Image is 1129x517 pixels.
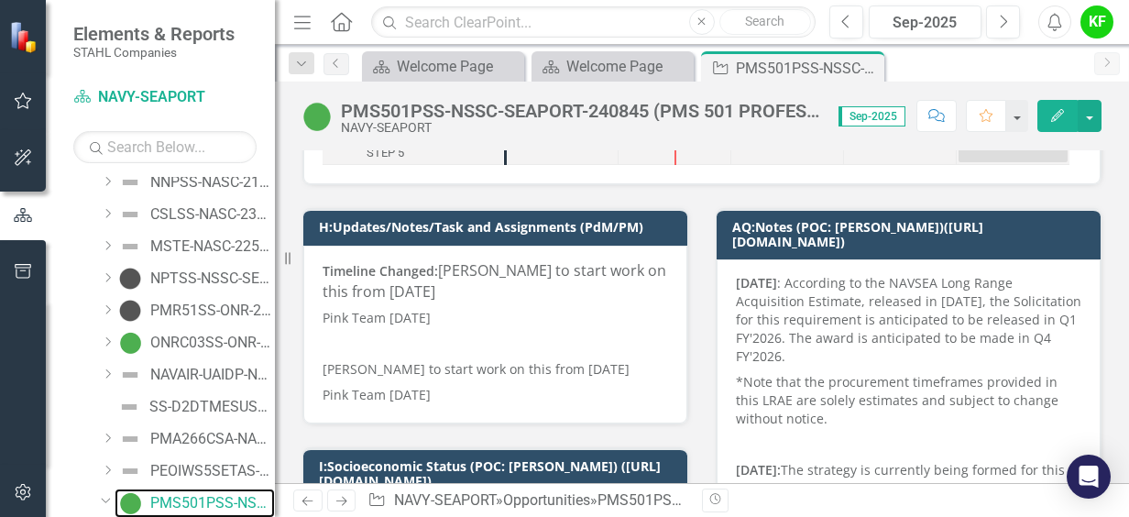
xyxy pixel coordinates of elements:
[119,332,141,354] img: Active
[869,5,981,38] button: Sep-2025
[745,14,784,28] span: Search
[150,463,275,479] div: PEOIWS5SETAS-NSSC-SEAPORT-239342 (PEO IWS 5 SYSTEMS ENGINEERING AND TECHNICAL ASSISTANCE SERVICES...
[323,141,503,165] div: STEP 5
[736,461,781,478] strong: [DATE]:
[736,57,880,80] div: PMS501PSS-NSSC-SEAPORT-240845 (PMS 501 PROFESSIONAL SUPPORT SERVICES (SEAPORT NXG))
[719,9,811,35] button: Search
[736,369,1081,432] p: *Note that the procurement timeframes provided in this LRAE are solely estimates and subject to c...
[149,399,275,415] div: SS-D2DTMESUSN-NASC-3692248 (Design, Development, Testing, Deployment, and Maintenance of Engineer...
[119,268,141,290] img: Tracked
[394,491,496,509] a: NAVY-SEAPORT
[150,367,275,383] div: NAVAIR-UAIDP-NASC-11981273 (Naval Air Systems Command (NAVAIR) Unmanned Aviation Integration, Dem...
[119,364,141,386] img: Not Defined
[150,270,275,287] div: NPTSS-NSSC-SEAPORT-241018 (NON PERSONAL TECHNICAL SUPPORT SERVICES (SEAPORT NXG) )
[323,305,668,331] p: Pink Team [DATE]
[536,55,689,78] a: Welcome Page
[319,220,678,234] h3: H:Updates/Notes/Task and Assignments (PdM/PM)
[119,460,141,482] img: Not Defined
[73,131,257,163] input: Search Below...
[736,274,1081,369] p: : According to the NAVSEA Long Range Acquisition Estimate, released in [DATE], the Solicitation f...
[566,55,689,78] div: Welcome Page
[9,20,41,52] img: ClearPoint Strategy
[115,328,275,357] a: ONRC03SS-ONR-SEAPORT-228457 (ONR CODE 03 SUPPORT SERVICES (SEAPORT NXG)) - January
[115,264,275,293] a: NPTSS-NSSC-SEAPORT-241018 (NON PERSONAL TECHNICAL SUPPORT SERVICES (SEAPORT NXG) )
[115,456,275,486] a: PEOIWS5SETAS-NSSC-SEAPORT-239342 (PEO IWS 5 SYSTEMS ENGINEERING AND TECHNICAL ASSISTANCE SERVICES...
[839,106,905,126] span: Sep-2025
[323,357,668,382] p: [PERSON_NAME] to start work on this from [DATE]
[115,168,275,197] a: NNPSS-NASC-211490 (NAVAIR AND NAWC PLATFORM SECURITY AND SUPPORT SERVICES)
[367,490,688,511] div: » »
[503,491,590,509] a: Opportunities
[959,143,1068,162] div: Task: Start date: 2025-12-01 End date: 2025-12-31
[115,424,275,454] a: PMA266CSA-NASC-236057 (PMA 266 CONTRACTOR SUPPORT SERVICES (SEAPORT NXG))
[119,171,141,193] img: Not Defined
[323,260,666,302] span: [PERSON_NAME] to start work on this from [DATE]
[73,87,257,108] a: NAVY-SEAPORT
[367,141,404,165] div: STEP 5
[371,6,816,38] input: Search ClearPoint...
[302,102,332,131] img: Active
[319,459,678,488] h3: I:Socioeconomic Status (POC: [PERSON_NAME]) ([URL][DOMAIN_NAME])
[1067,455,1111,499] div: Open Intercom Messenger
[150,335,275,351] div: ONRC03SS-ONR-SEAPORT-228457 (ONR CODE 03 SUPPORT SERVICES (SEAPORT NXG)) - January
[341,121,820,135] div: NAVY-SEAPORT
[341,101,820,121] div: PMS501PSS-NSSC-SEAPORT-240845 (PMS 501 PROFESSIONAL SUPPORT SERVICES (SEAPORT NXG))
[119,236,141,258] img: Not Defined
[323,141,503,165] div: Task: Start date: 2025-12-01 End date: 2025-12-31
[115,232,275,261] a: MSTE-NASC-225124 (MISSION SYSTEMS TEST AND EVALUATION)
[367,55,520,78] a: Welcome Page
[323,262,438,280] strong: Timeline Changed:
[150,238,275,255] div: MSTE-NASC-225124 (MISSION SYSTEMS TEST AND EVALUATION)
[150,495,275,511] div: PMS501PSS-NSSC-SEAPORT-240845 (PMS 501 PROFESSIONAL SUPPORT SERVICES (SEAPORT NXG))
[115,360,275,390] a: NAVAIR-UAIDP-NASC-11981273 (Naval Air Systems Command (NAVAIR) Unmanned Aviation Integration, Dem...
[875,12,975,34] div: Sep-2025
[119,203,141,225] img: Not Defined
[119,428,141,450] img: Not Defined
[73,23,235,45] span: Elements & Reports
[114,392,275,422] a: SS-D2DTMESUSN-NASC-3692248 (Design, Development, Testing, Deployment, and Maintenance of Engineer...
[118,396,140,418] img: Not Defined
[73,45,235,60] small: STAHL Companies
[115,200,275,229] a: CSLSS-NASC-234477 (COMMAND STRATEGIC LEADERSHIP SUPPORT SERVICES)
[150,174,275,191] div: NNPSS-NASC-211490 (NAVAIR AND NAWC PLATFORM SECURITY AND SUPPORT SERVICES)
[323,382,668,404] p: Pink Team [DATE]
[150,206,275,223] div: CSLSS-NASC-234477 (COMMAND STRATEGIC LEADERSHIP SUPPORT SERVICES)
[150,302,275,319] div: PMR51SS-ONR-235439 (PMR 51 SUPPORT SERVICES (SEAPORT NXG))
[732,220,1091,248] h3: AQ:Notes (POC: [PERSON_NAME])([URL][DOMAIN_NAME])
[150,431,275,447] div: PMA266CSA-NASC-236057 (PMA 266 CONTRACTOR SUPPORT SERVICES (SEAPORT NXG))
[397,55,520,78] div: Welcome Page
[1080,5,1113,38] button: KF
[115,296,275,325] a: PMR51SS-ONR-235439 (PMR 51 SUPPORT SERVICES (SEAPORT NXG))
[119,492,141,514] img: Active
[119,300,141,322] img: Tracked
[736,274,777,291] strong: [DATE]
